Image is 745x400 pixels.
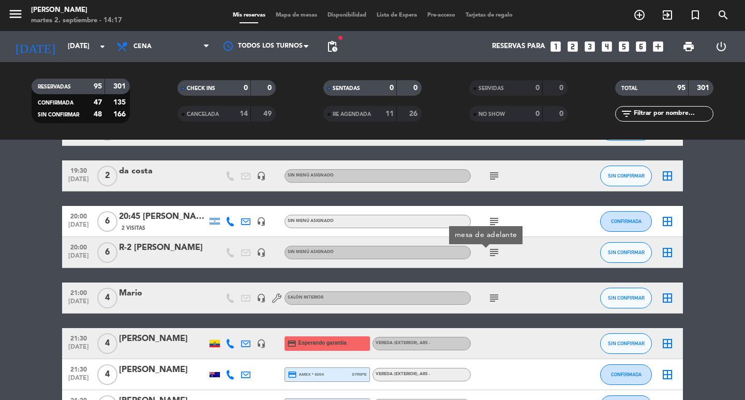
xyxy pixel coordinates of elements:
[240,110,248,117] strong: 14
[66,253,92,264] span: [DATE]
[326,40,338,53] span: pending_actions
[97,333,117,354] span: 4
[651,40,665,53] i: add_box
[257,293,266,303] i: headset_mic
[288,250,334,254] span: Sin menú asignado
[661,170,674,182] i: border_all
[715,40,727,53] i: power_settings_new
[600,166,652,186] button: SIN CONFIRMAR
[119,210,207,224] div: 20:45 [PERSON_NAME]
[31,16,122,26] div: martes 2. septiembre - 14:17
[288,370,297,379] i: credit_card
[682,40,695,53] span: print
[535,84,540,92] strong: 0
[479,112,505,117] span: NO SHOW
[600,211,652,232] button: CONFIRMADA
[66,176,92,188] span: [DATE]
[113,83,128,90] strong: 301
[94,111,102,118] strong: 48
[288,173,334,177] span: Sin menú asignado
[535,110,540,117] strong: 0
[422,12,460,18] span: Pre-acceso
[600,364,652,385] button: CONFIRMADA
[488,246,500,259] i: subject
[119,363,207,377] div: [PERSON_NAME]
[717,9,729,21] i: search
[611,372,642,377] span: CONFIRMADA
[97,211,117,232] span: 6
[122,224,145,232] span: 2 Visitas
[267,84,274,92] strong: 0
[608,295,645,301] span: SIN CONFIRMAR
[96,40,109,53] i: arrow_drop_down
[288,219,334,223] span: Sin menú asignado
[119,287,207,300] div: Mario
[413,84,420,92] strong: 0
[371,12,422,18] span: Lista de Espera
[617,40,631,53] i: looks_5
[94,99,102,106] strong: 47
[66,363,92,375] span: 21:30
[337,35,344,41] span: fiber_manual_record
[66,164,92,176] span: 19:30
[38,84,71,90] span: RESERVADAS
[608,173,645,179] span: SIN CONFIRMAR
[97,242,117,263] span: 6
[333,112,371,117] span: RE AGENDADA
[376,341,430,345] span: Vereda (EXTERIOR)
[38,112,79,117] span: SIN CONFIRMAR
[566,40,579,53] i: looks_two
[119,165,207,178] div: da costa
[559,110,565,117] strong: 0
[38,100,73,106] span: CONFIRMADA
[113,99,128,106] strong: 135
[620,108,633,120] i: filter_list
[621,86,637,91] span: TOTAL
[187,86,215,91] span: CHECK INS
[418,372,430,376] span: , ARS -
[94,83,102,90] strong: 95
[488,292,500,304] i: subject
[257,171,266,181] i: headset_mic
[633,9,646,21] i: add_circle_outline
[133,43,152,50] span: Cena
[479,86,504,91] span: SERVIDAS
[583,40,597,53] i: looks_3
[697,84,711,92] strong: 301
[488,215,500,228] i: subject
[288,295,323,300] span: Salón interior
[661,9,674,21] i: exit_to_app
[559,84,565,92] strong: 0
[113,111,128,118] strong: 166
[608,340,645,346] span: SIN CONFIRMAR
[187,112,219,117] span: CANCELADA
[257,339,266,348] i: headset_mic
[661,368,674,381] i: border_all
[97,166,117,186] span: 2
[634,40,648,53] i: looks_6
[492,42,545,51] span: Reservas para
[97,288,117,308] span: 4
[600,40,614,53] i: looks_4
[228,12,271,18] span: Mis reservas
[600,333,652,354] button: SIN CONFIRMAR
[409,110,420,117] strong: 26
[390,84,394,92] strong: 0
[271,12,322,18] span: Mapa de mesas
[257,217,266,226] i: headset_mic
[385,110,394,117] strong: 11
[322,12,371,18] span: Disponibilidad
[549,40,562,53] i: looks_one
[66,332,92,344] span: 21:30
[352,371,367,378] span: stripe
[661,246,674,259] i: border_all
[488,170,500,182] i: subject
[263,110,274,117] strong: 49
[8,6,23,25] button: menu
[66,241,92,253] span: 20:00
[661,215,674,228] i: border_all
[299,339,347,347] span: Esperando garantía
[608,249,645,255] span: SIN CONFIRMAR
[66,210,92,221] span: 20:00
[611,218,642,224] span: CONFIRMADA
